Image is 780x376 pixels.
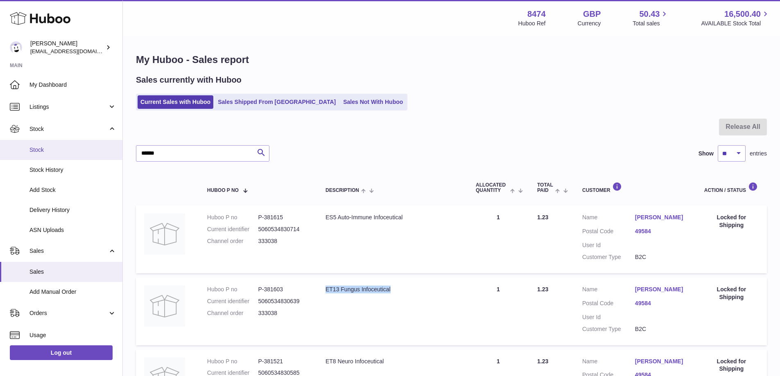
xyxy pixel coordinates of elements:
a: Log out [10,345,113,360]
span: Listings [29,103,108,111]
span: 50.43 [639,9,660,20]
a: 49584 [635,299,688,307]
dt: User Id [582,313,635,321]
span: Stock [29,146,116,154]
dd: B2C [635,253,688,261]
dt: Huboo P no [207,286,258,293]
div: Locked for Shipping [704,286,759,301]
div: ET8 Neuro Infoceutical [326,358,459,365]
strong: 8474 [527,9,546,20]
div: Currency [578,20,601,27]
dd: P-381521 [258,358,309,365]
div: Huboo Ref [518,20,546,27]
span: Delivery History [29,206,116,214]
a: [PERSON_NAME] [635,358,688,365]
div: Action / Status [704,182,759,193]
a: Sales Shipped From [GEOGRAPHIC_DATA] [215,95,339,109]
span: 16,500.40 [724,9,761,20]
a: Sales Not With Huboo [340,95,406,109]
dd: 333038 [258,237,309,245]
a: [PERSON_NAME] [635,214,688,221]
dd: 5060534830639 [258,297,309,305]
dd: P-381615 [258,214,309,221]
dt: Channel order [207,309,258,317]
dt: Name [582,214,635,223]
span: ASN Uploads [29,226,116,234]
span: ALLOCATED Quantity [476,182,508,193]
div: Locked for Shipping [704,358,759,373]
a: 16,500.40 AVAILABLE Stock Total [701,9,770,27]
dt: Postal Code [582,227,635,237]
span: [EMAIL_ADDRESS][DOMAIN_NAME] [30,48,120,54]
span: Stock History [29,166,116,174]
span: Add Manual Order [29,288,116,296]
dd: 333038 [258,309,309,317]
dd: P-381603 [258,286,309,293]
dt: Channel order [207,237,258,245]
a: 49584 [635,227,688,235]
img: no-photo.jpg [144,286,185,326]
strong: GBP [583,9,601,20]
div: ES5 Auto-Immune Infoceutical [326,214,459,221]
span: Usage [29,331,116,339]
span: AVAILABLE Stock Total [701,20,770,27]
span: Description [326,188,359,193]
h1: My Huboo - Sales report [136,53,767,66]
div: [PERSON_NAME] [30,40,104,55]
span: 1.23 [537,214,548,221]
img: no-photo.jpg [144,214,185,254]
span: Stock [29,125,108,133]
img: orders@neshealth.com [10,41,22,54]
span: 1.23 [537,286,548,293]
dt: Current identifier [207,297,258,305]
div: Locked for Shipping [704,214,759,229]
span: Sales [29,247,108,255]
td: 1 [468,205,529,273]
a: 50.43 Total sales [633,9,669,27]
dt: Name [582,358,635,367]
dt: Name [582,286,635,295]
dt: Postal Code [582,299,635,309]
dt: Customer Type [582,325,635,333]
h2: Sales currently with Huboo [136,74,242,86]
span: Orders [29,309,108,317]
span: My Dashboard [29,81,116,89]
div: ET13 Fungus Infoceutical [326,286,459,293]
span: Add Stock [29,186,116,194]
dd: 5060534830714 [258,225,309,233]
dt: Huboo P no [207,358,258,365]
dt: Huboo P no [207,214,258,221]
span: Huboo P no [207,188,239,193]
span: Total paid [537,182,553,193]
span: Sales [29,268,116,276]
a: Current Sales with Huboo [138,95,213,109]
dd: B2C [635,325,688,333]
dt: Customer Type [582,253,635,261]
td: 1 [468,277,529,345]
div: Customer [582,182,688,193]
span: Total sales [633,20,669,27]
label: Show [699,150,714,158]
a: [PERSON_NAME] [635,286,688,293]
dt: User Id [582,241,635,249]
span: 1.23 [537,358,548,365]
span: entries [750,150,767,158]
dt: Current identifier [207,225,258,233]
